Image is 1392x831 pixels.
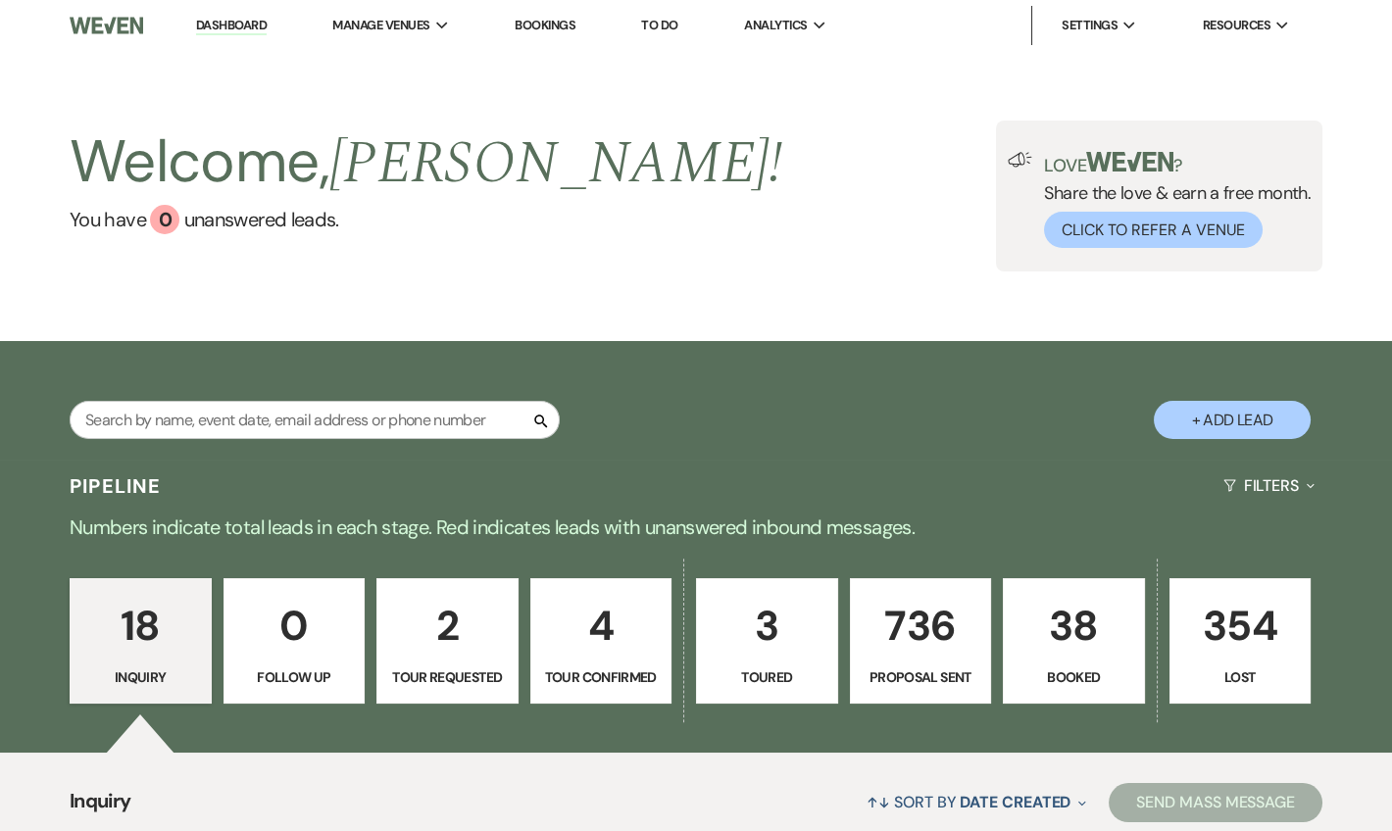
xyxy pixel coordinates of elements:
h3: Pipeline [70,472,162,500]
p: Tour Confirmed [543,666,660,688]
p: Booked [1016,666,1132,688]
a: 2Tour Requested [376,578,519,704]
a: To Do [641,17,677,33]
p: 18 [82,593,199,659]
a: 3Toured [696,578,838,704]
p: 3 [709,593,825,659]
span: Manage Venues [332,16,429,35]
a: 0Follow Up [224,578,366,704]
button: Send Mass Message [1109,783,1322,822]
h2: Welcome, [70,121,782,205]
a: 18Inquiry [70,578,212,704]
p: Follow Up [236,666,353,688]
p: Lost [1182,666,1299,688]
span: [PERSON_NAME] ! [329,119,782,209]
button: Sort By Date Created [859,776,1094,828]
a: Dashboard [196,17,267,35]
p: 4 [543,593,660,659]
p: Love ? [1044,152,1311,174]
span: Analytics [744,16,807,35]
a: 354Lost [1169,578,1312,704]
a: 38Booked [1003,578,1145,704]
img: Weven Logo [70,5,143,46]
span: Settings [1062,16,1118,35]
p: 354 [1182,593,1299,659]
span: Inquiry [70,786,131,828]
p: Proposal Sent [863,666,979,688]
p: 736 [863,593,979,659]
p: 2 [389,593,506,659]
span: Date Created [960,792,1070,812]
span: ↑↓ [867,792,890,812]
input: Search by name, event date, email address or phone number [70,401,560,439]
p: 38 [1016,593,1132,659]
img: loud-speaker-illustration.svg [1008,152,1032,168]
a: 736Proposal Sent [850,578,992,704]
div: Share the love & earn a free month. [1032,152,1311,248]
button: + Add Lead [1154,401,1311,439]
div: 0 [150,205,179,234]
a: You have 0 unanswered leads. [70,205,782,234]
a: 4Tour Confirmed [530,578,672,704]
button: Filters [1216,460,1322,512]
p: 0 [236,593,353,659]
p: Tour Requested [389,666,506,688]
button: Click to Refer a Venue [1044,212,1263,248]
span: Resources [1203,16,1270,35]
img: weven-logo-green.svg [1086,152,1173,171]
p: Inquiry [82,666,199,688]
a: Bookings [515,17,575,33]
p: Toured [709,666,825,688]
